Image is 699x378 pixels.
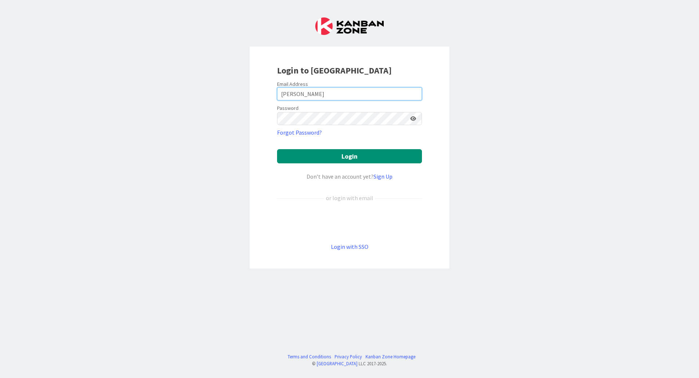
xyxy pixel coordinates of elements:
[277,128,322,137] a: Forgot Password?
[277,65,392,76] b: Login to [GEOGRAPHIC_DATA]
[324,194,375,202] div: or login with email
[288,353,331,360] a: Terms and Conditions
[277,81,308,87] label: Email Address
[277,104,299,112] label: Password
[273,214,426,230] iframe: Knop Inloggen met Google
[277,149,422,163] button: Login
[374,173,392,180] a: Sign Up
[317,361,358,366] a: [GEOGRAPHIC_DATA]
[331,243,368,250] a: Login with SSO
[277,172,422,181] div: Don’t have an account yet?
[315,17,384,35] img: Kanban Zone
[284,360,415,367] div: © LLC 2017- 2025 .
[335,353,362,360] a: Privacy Policy
[366,353,415,360] a: Kanban Zone Homepage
